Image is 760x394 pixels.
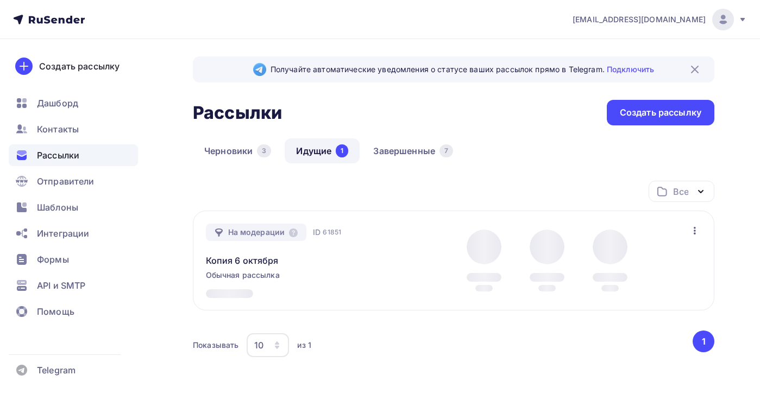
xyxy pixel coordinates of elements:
[691,331,715,352] ul: Pagination
[573,14,706,25] span: [EMAIL_ADDRESS][DOMAIN_NAME]
[193,340,238,351] div: Показывать
[693,331,714,352] button: Go to page 1
[37,227,89,240] span: Интеграции
[37,364,76,377] span: Telegram
[9,144,138,166] a: Рассылки
[9,196,138,218] a: Шаблоны
[37,279,85,292] span: API и SMTP
[607,65,654,74] a: Подключить
[336,144,348,157] div: 1
[323,227,341,238] span: 61851
[313,227,321,238] span: ID
[39,60,120,73] div: Создать рассылку
[37,305,74,318] span: Помощь
[37,175,95,188] span: Отправители
[362,138,464,163] a: Завершенные7
[9,170,138,192] a: Отправители
[271,64,654,75] span: Получайте автоматические уведомления о статусе ваших рассылок прямо в Telegram.
[254,339,263,352] div: 10
[37,253,69,266] span: Формы
[37,123,79,136] span: Контакты
[37,201,78,214] span: Шаблоны
[246,333,290,358] button: 10
[285,138,360,163] a: Идущие1
[439,144,453,157] div: 7
[206,224,307,241] div: На модерации
[620,106,701,119] div: Создать рассылку
[193,102,282,124] h2: Рассылки
[297,340,311,351] div: из 1
[37,97,78,110] span: Дашборд
[673,185,688,198] div: Все
[253,63,266,76] img: Telegram
[193,138,282,163] a: Черновики3
[206,270,280,281] span: Обычная рассылка
[206,254,279,267] a: Копия 6 октября
[573,9,747,30] a: [EMAIL_ADDRESS][DOMAIN_NAME]
[9,118,138,140] a: Контакты
[9,92,138,114] a: Дашборд
[9,249,138,270] a: Формы
[37,149,79,162] span: Рассылки
[649,181,714,202] button: Все
[257,144,271,157] div: 3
